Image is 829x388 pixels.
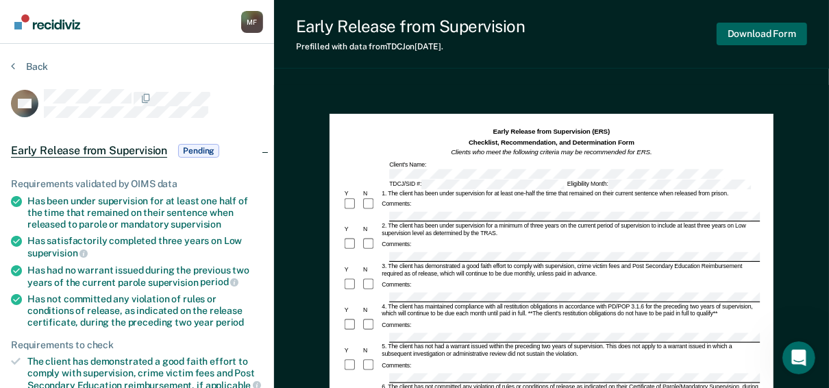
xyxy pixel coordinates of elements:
[380,223,760,238] div: 2. The client has been under supervision for a minimum of three years on the current period of su...
[14,14,80,29] img: Recidiviz
[451,148,652,156] em: Clients who meet the following criteria may be recommended for ERS.
[216,317,244,328] span: period
[717,23,807,45] button: Download Form
[27,247,88,258] span: supervision
[362,307,380,315] div: N
[241,11,263,33] div: M F
[241,11,263,33] button: Profile dropdown button
[782,341,815,374] iframe: Intercom live chat
[388,161,760,178] div: Client's Name:
[566,180,753,189] div: Eligibility Month:
[380,362,412,369] div: Comments:
[380,263,760,278] div: 3. The client has demonstrated a good faith effort to comply with supervision, crime victim fees ...
[27,195,263,230] div: Has been under supervision for at least one half of the time that remained on their sentence when...
[380,190,760,197] div: 1. The client has been under supervision for at least one-half the time that remained on their cu...
[362,267,380,274] div: N
[171,219,221,230] span: supervision
[388,180,566,189] div: TDCJ/SID #:
[296,16,525,36] div: Early Release from Supervision
[11,178,263,190] div: Requirements validated by OIMS data
[11,60,48,73] button: Back
[380,282,412,289] div: Comments:
[362,190,380,197] div: N
[343,267,362,274] div: Y
[343,348,362,355] div: Y
[362,348,380,355] div: N
[27,293,263,328] div: Has not committed any violation of rules or conditions of release, as indicated on the release ce...
[380,344,760,359] div: 5. The client has not had a warrant issued within the preceding two years of supervision. This do...
[11,339,263,351] div: Requirements to check
[27,235,263,258] div: Has satisfactorily completed three years on Low
[343,190,362,197] div: Y
[343,307,362,315] div: Y
[380,201,412,208] div: Comments:
[362,226,380,234] div: N
[343,226,362,234] div: Y
[178,144,219,158] span: Pending
[469,138,634,146] strong: Checklist, Recommendation, and Determination Form
[296,42,525,51] div: Prefilled with data from TDCJ on [DATE] .
[380,241,412,249] div: Comments:
[380,304,760,319] div: 4. The client has maintained compliance with all restitution obligations in accordance with PD/PO...
[380,322,412,330] div: Comments:
[27,265,263,288] div: Has had no warrant issued during the previous two years of the current parole supervision
[493,128,610,136] strong: Early Release from Supervision (ERS)
[200,276,238,287] span: period
[11,144,167,158] span: Early Release from Supervision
